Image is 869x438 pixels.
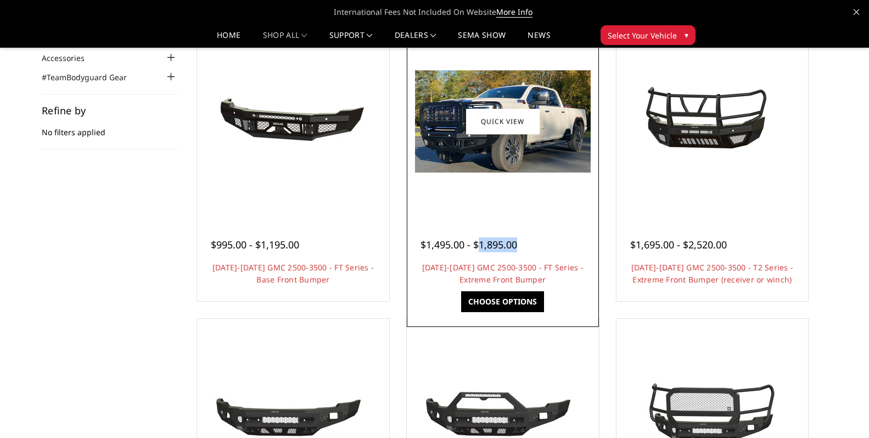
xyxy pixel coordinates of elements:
a: Dealers [395,31,436,47]
a: Home [217,31,240,47]
span: International Fees Not Included On Website [40,1,830,23]
a: Support [329,31,373,47]
a: shop all [263,31,307,47]
a: More Info [496,7,532,18]
a: [DATE]-[DATE] GMC 2500-3500 - T2 Series - Extreme Front Bumper (receiver or winch) [631,262,793,285]
button: Select Your Vehicle [601,25,696,45]
span: $1,495.00 - $1,895.00 [421,238,517,251]
a: SEMA Show [458,31,506,47]
span: Select Your Vehicle [608,30,677,41]
span: $1,695.00 - $2,520.00 [630,238,727,251]
a: 2024-2025 GMC 2500-3500 - FT Series - Base Front Bumper 2024-2025 GMC 2500-3500 - FT Series - Bas... [200,28,386,215]
img: 2024-2026 GMC 2500-3500 - FT Series - Extreme Front Bumper [415,70,591,173]
span: ▾ [685,29,688,41]
a: Choose Options [461,291,544,312]
div: No filters applied [42,106,178,149]
a: 2024-2026 GMC 2500-3500 - FT Series - Extreme Front Bumper 2024-2026 GMC 2500-3500 - FT Series - ... [410,28,596,215]
span: $995.00 - $1,195.00 [211,238,299,251]
a: Quick view [466,108,540,134]
h5: Refine by [42,106,178,115]
a: [DATE]-[DATE] GMC 2500-3500 - FT Series - Extreme Front Bumper [422,262,584,285]
a: #TeamBodyguard Gear [42,71,141,83]
a: [DATE]-[DATE] GMC 2500-3500 - FT Series - Base Front Bumper [212,262,374,285]
a: News [528,31,550,47]
a: 2024-2026 GMC 2500-3500 - T2 Series - Extreme Front Bumper (receiver or winch) 2024-2026 GMC 2500... [619,28,806,215]
a: Accessories [42,52,98,64]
